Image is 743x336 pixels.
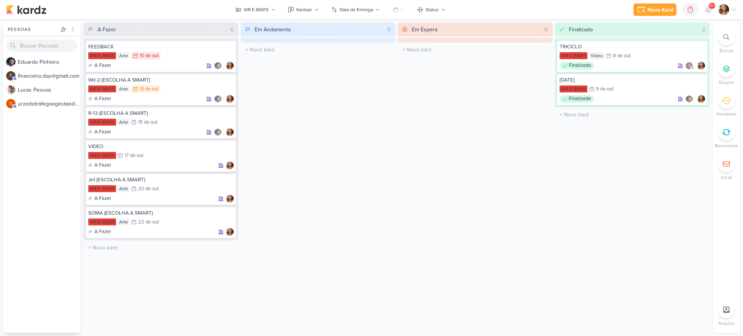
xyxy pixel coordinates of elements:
img: Thaís Leite [226,162,234,169]
div: Arte [118,52,130,59]
input: + Novo kard [242,44,394,55]
div: 9 de out [596,87,614,92]
div: A Fazer [88,128,111,136]
div: WR E-BIKES [88,185,116,192]
div: Arte [118,85,130,92]
div: Responsável: Thaís Leite [226,228,234,236]
div: A Fazer [88,95,111,103]
img: Thaís Leite [718,4,729,15]
div: WR E-BIKES [560,52,587,59]
img: Eduardo Pinheiro [685,95,693,103]
div: A Fazer [88,195,111,203]
img: Eduardo Pinheiro [214,128,222,136]
img: Thaís Leite [226,62,234,70]
img: Eduardo Pinheiro [6,57,15,67]
div: Responsável: Thaís Leite [697,95,705,103]
div: Responsável: Thaís Leite [226,128,234,136]
div: A Fazer [88,162,111,169]
img: Eduardo Pinheiro [214,95,222,103]
div: 10 de out [140,53,159,58]
p: f [10,74,12,78]
p: A Fazer [94,228,111,236]
p: A Fazer [94,128,111,136]
input: + Novo kard [85,242,237,253]
div: 15 de out [138,120,158,125]
div: TRICICLO [560,43,705,50]
p: Finalizado [569,62,591,70]
div: Colaboradores: financeiro.dqv@gmail.com [685,62,695,70]
img: kardz.app [6,5,46,14]
div: Responsável: Thaís Leite [226,195,234,203]
div: Em Andamento [255,26,291,34]
div: Responsável: Thaís Leite [226,162,234,169]
div: Arte [118,218,130,225]
div: WR E-BIKES [88,218,116,225]
p: Email [721,174,732,181]
div: Responsável: Thaís Leite [697,62,705,70]
div: f i n a n c e i r o . d q v @ g m a i l . c o m [18,72,80,80]
img: Thaís Leite [226,195,234,203]
div: Colaboradores: Eduardo Pinheiro [214,62,224,70]
div: 22 de out [138,220,159,225]
input: Buscar Pessoas [6,39,77,52]
p: Grupos [719,79,734,86]
img: Thaís Leite [226,128,234,136]
button: Novo Kard [633,3,676,16]
div: 13 de out [140,87,159,92]
div: SOMA (ESCOLHA A SMART) [88,210,234,217]
p: Arquivo [718,320,734,327]
p: f [688,64,690,68]
img: Lucas Pessoa [6,85,15,94]
div: Pessoas [6,26,59,33]
li: Ctrl + F [713,29,740,54]
div: Em Espera [412,26,437,34]
p: A Fazer [94,62,111,70]
div: 20 de out [138,186,159,191]
p: Recorrente [715,142,738,149]
input: + Novo kard [556,109,708,120]
div: Colaboradores: Eduardo Pinheiro [214,128,224,136]
div: 0 [541,26,551,34]
div: Novo Kard [647,6,673,14]
p: A Fazer [94,162,111,169]
div: WR E-BIKES [560,85,587,92]
div: Arte [118,185,130,192]
p: A Fazer [94,95,111,103]
div: A Fazer [88,228,111,236]
div: Finalizado [560,95,594,103]
img: Eduardo Pinheiro [214,62,222,70]
p: Buscar [719,47,734,54]
div: Vídeo [589,52,604,59]
div: A Fazer [98,26,116,34]
p: Finalizado [569,95,591,103]
p: Pendente [716,111,737,118]
div: 8 de out [613,53,631,58]
p: u [9,102,12,106]
div: WR E-BIKES [88,85,116,92]
div: Colaboradores: Eduardo Pinheiro [214,95,224,103]
div: 2 [699,26,708,34]
div: Finalizado [569,26,593,34]
div: financeiro.dqv@gmail.com [6,71,15,80]
img: Thaís Leite [226,228,234,236]
div: WR E-BIKES [88,119,116,126]
div: 0 [384,26,394,34]
img: Thaís Leite [697,62,705,70]
div: Arte [118,119,130,126]
img: Thaís Leite [697,95,705,103]
div: 6 [228,26,237,34]
div: urzedotrafegoegestao@gmail.com [6,99,15,108]
div: financeiro.dqv@gmail.com [685,62,693,70]
p: A Fazer [94,195,111,203]
div: 17 de out [125,153,144,158]
div: L u c a s P e s s o a [18,86,80,94]
div: Responsável: Thaís Leite [226,95,234,103]
span: 9+ [710,3,714,9]
div: Colaboradores: Eduardo Pinheiro [685,95,695,103]
div: Jet (ESCOLHA A SMART) [88,176,234,183]
input: + Novo kard [399,44,551,55]
div: WR E-BIKES [88,152,116,159]
div: FEEDBACK [88,43,234,50]
div: DIA DAS CRIANÇAS [560,77,705,84]
div: R-13 (ESCOLHA A SMART) [88,110,234,117]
